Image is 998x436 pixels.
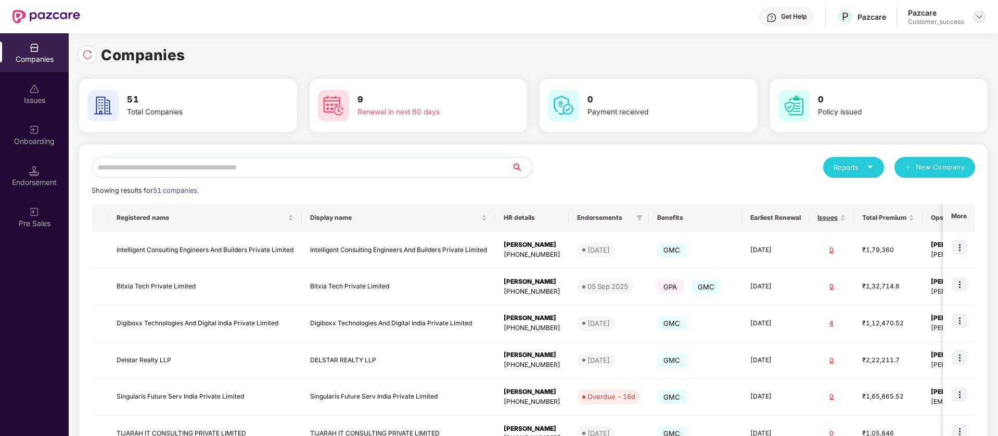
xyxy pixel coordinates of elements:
div: [PERSON_NAME] [504,313,560,323]
span: P [842,10,849,23]
td: [DATE] [742,379,809,416]
button: plusNew Company [894,157,975,178]
th: Benefits [649,204,742,232]
div: [PERSON_NAME] [504,277,560,287]
img: icon [952,313,967,328]
img: svg+xml;base64,PHN2ZyBpZD0iSGVscC0zMngzMiIgeG1sbnM9Imh0dHA6Ly93d3cudzMub3JnLzIwMDAvc3ZnIiB3aWR0aD... [766,12,777,23]
span: search [511,163,532,171]
td: DELSTAR REALTY LLP [302,342,495,379]
img: svg+xml;base64,PHN2ZyB3aWR0aD0iMjAiIGhlaWdodD0iMjAiIHZpZXdCb3g9IjAgMCAyMCAyMCIgZmlsbD0ibm9uZSIgeG... [29,207,40,217]
span: caret-down [867,164,874,170]
img: New Pazcare Logo [12,10,80,23]
th: Issues [809,204,854,232]
div: 05 Sep 2025 [587,281,628,292]
div: Total Companies [127,107,258,118]
img: icon [952,240,967,255]
span: Registered name [117,214,286,222]
th: More [943,204,975,232]
h3: 0 [587,93,719,107]
div: 0 [817,282,846,292]
th: Display name [302,204,495,232]
td: Bitxia Tech Private Limited [108,269,302,306]
td: Bitxia Tech Private Limited [302,269,495,306]
div: ₹1,79,360 [862,245,914,255]
div: [PHONE_NUMBER] [504,323,560,333]
span: plus [905,164,912,172]
td: Digiboxx Technologies And Digital India Private Limited [302,305,495,342]
div: Pazcare [908,8,964,18]
img: svg+xml;base64,PHN2ZyBpZD0iSXNzdWVzX2Rpc2FibGVkIiB4bWxucz0iaHR0cDovL3d3dy53My5vcmcvMjAwMC9zdmciIH... [29,84,40,94]
span: Issues [817,214,838,222]
div: [PHONE_NUMBER] [504,397,560,407]
div: 0 [817,245,846,255]
div: Overdue - 16d [587,391,635,402]
div: Customer_success [908,18,964,26]
div: ₹1,65,865.52 [862,392,914,402]
h1: Companies [101,44,185,67]
h3: 9 [357,93,489,107]
div: Pazcare [858,12,886,22]
div: [PERSON_NAME] [504,350,560,360]
img: svg+xml;base64,PHN2ZyB4bWxucz0iaHR0cDovL3d3dy53My5vcmcvMjAwMC9zdmciIHdpZHRoPSI2MCIgaGVpZ2h0PSI2MC... [548,90,579,121]
div: 0 [817,392,846,402]
img: icon [952,387,967,402]
span: Showing results for [92,187,199,194]
div: [PERSON_NAME] [504,240,560,250]
td: Delstar Realty LLP [108,342,302,379]
td: [DATE] [742,305,809,342]
span: GMC [657,243,687,257]
th: Total Premium [854,204,923,232]
th: HR details [495,204,569,232]
div: ₹2,22,211.7 [862,355,914,365]
img: icon [952,277,967,292]
div: [DATE] [587,318,610,328]
div: [PERSON_NAME] [504,424,560,434]
div: Payment received [587,107,719,118]
div: [PERSON_NAME] [504,387,560,397]
span: GPA [657,280,684,294]
span: filter [634,212,645,224]
img: svg+xml;base64,PHN2ZyB3aWR0aD0iMTQuNSIgaGVpZ2h0PSIxNC41IiB2aWV3Qm94PSIwIDAgMTYgMTYiIGZpbGw9Im5vbm... [29,166,40,176]
div: 0 [817,355,846,365]
img: svg+xml;base64,PHN2ZyB4bWxucz0iaHR0cDovL3d3dy53My5vcmcvMjAwMC9zdmciIHdpZHRoPSI2MCIgaGVpZ2h0PSI2MC... [778,90,810,121]
span: GMC [657,390,687,404]
h3: 51 [127,93,258,107]
img: svg+xml;base64,PHN2ZyB3aWR0aD0iMjAiIGhlaWdodD0iMjAiIHZpZXdCb3g9IjAgMCAyMCAyMCIgZmlsbD0ibm9uZSIgeG... [29,125,40,135]
div: 4 [817,319,846,328]
span: GMC [657,353,687,367]
span: 51 companies. [153,187,199,194]
td: Intelligent Consulting Engineers And Builders Private Limited [108,232,302,269]
div: [PHONE_NUMBER] [504,360,560,370]
div: Renewal in next 60 days [357,107,489,118]
img: svg+xml;base64,PHN2ZyBpZD0iRHJvcGRvd24tMzJ4MzIiIHhtbG5zPSJodHRwOi8vd3d3LnczLm9yZy8yMDAwL3N2ZyIgd2... [975,12,983,21]
img: svg+xml;base64,PHN2ZyB4bWxucz0iaHR0cDovL3d3dy53My5vcmcvMjAwMC9zdmciIHdpZHRoPSI2MCIgaGVpZ2h0PSI2MC... [87,90,119,121]
div: [PHONE_NUMBER] [504,250,560,260]
img: icon [952,350,967,365]
td: Digiboxx Technologies And Digital India Private Limited [108,305,302,342]
div: ₹1,12,470.52 [862,319,914,328]
div: Policy issued [818,107,949,118]
td: Intelligent Consulting Engineers And Builders Private Limited [302,232,495,269]
span: GMC [657,316,687,331]
th: Earliest Renewal [742,204,809,232]
div: [DATE] [587,245,610,255]
td: [DATE] [742,232,809,269]
img: svg+xml;base64,PHN2ZyB4bWxucz0iaHR0cDovL3d3dy53My5vcmcvMjAwMC9zdmciIHdpZHRoPSI2MCIgaGVpZ2h0PSI2MC... [318,90,349,121]
span: New Company [916,162,965,173]
div: ₹1,32,714.6 [862,282,914,292]
button: search [511,157,533,178]
div: [PHONE_NUMBER] [504,287,560,297]
span: filter [636,215,643,221]
h3: 0 [818,93,949,107]
div: [DATE] [587,355,610,365]
td: Singularis Future Serv India Private Limited [108,379,302,416]
td: [DATE] [742,269,809,306]
img: svg+xml;base64,PHN2ZyBpZD0iUmVsb2FkLTMyeDMyIiB4bWxucz0iaHR0cDovL3d3dy53My5vcmcvMjAwMC9zdmciIHdpZH... [82,49,93,60]
td: [DATE] [742,342,809,379]
img: svg+xml;base64,PHN2ZyBpZD0iQ29tcGFuaWVzIiB4bWxucz0iaHR0cDovL3d3dy53My5vcmcvMjAwMC9zdmciIHdpZHRoPS... [29,43,40,53]
td: Singularis Future Serv India Private Limited [302,379,495,416]
span: Endorsements [577,214,632,222]
span: GMC [692,280,721,294]
span: Display name [310,214,479,222]
div: Reports [834,162,874,173]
